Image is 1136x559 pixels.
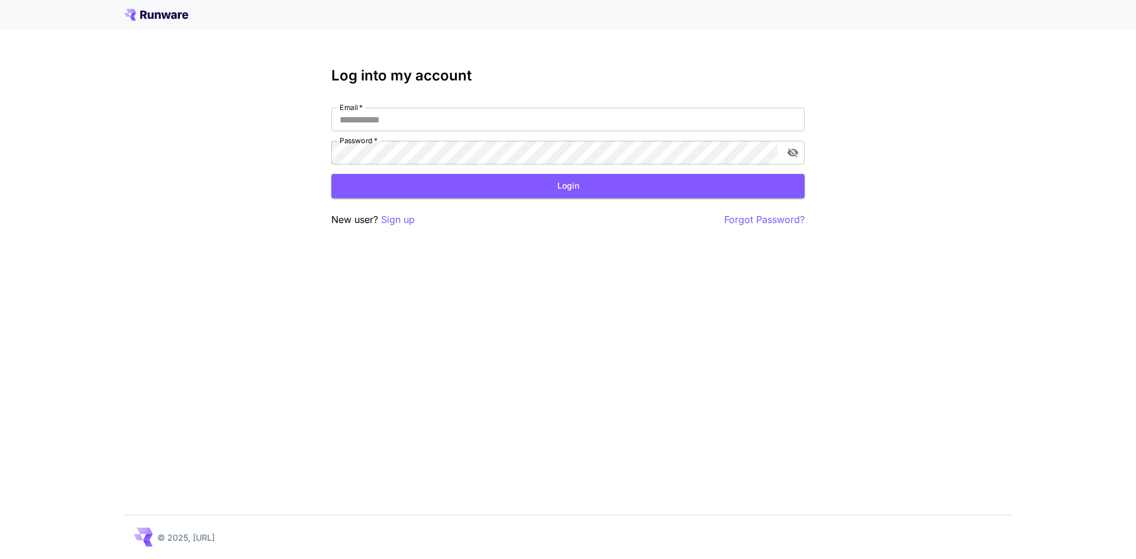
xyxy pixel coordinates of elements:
[331,212,415,227] p: New user?
[331,174,805,198] button: Login
[340,135,377,146] label: Password
[381,212,415,227] button: Sign up
[724,212,805,227] button: Forgot Password?
[782,142,803,163] button: toggle password visibility
[331,67,805,84] h3: Log into my account
[340,102,363,112] label: Email
[157,531,215,544] p: © 2025, [URL]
